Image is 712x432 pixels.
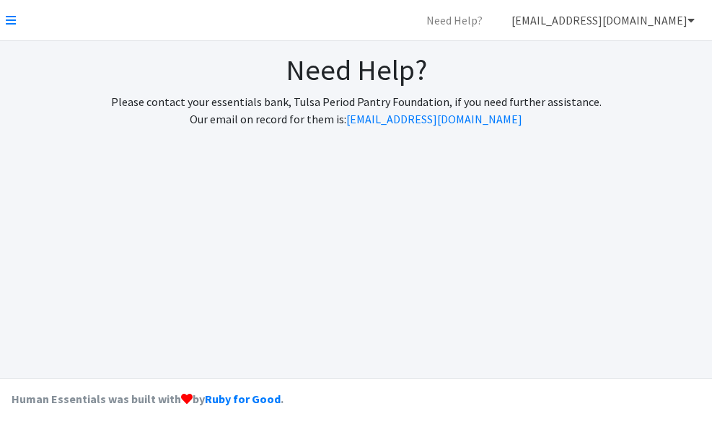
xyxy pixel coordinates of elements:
[415,6,494,35] a: Need Help?
[12,53,700,87] h1: Need Help?
[12,93,700,128] p: Please contact your essentials bank, Tulsa Period Pantry Foundation, if you need further assistan...
[12,392,284,406] strong: Human Essentials was built with by .
[500,6,706,35] a: [EMAIL_ADDRESS][DOMAIN_NAME]
[346,112,522,126] a: [EMAIL_ADDRESS][DOMAIN_NAME]
[205,392,281,406] a: Ruby for Good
